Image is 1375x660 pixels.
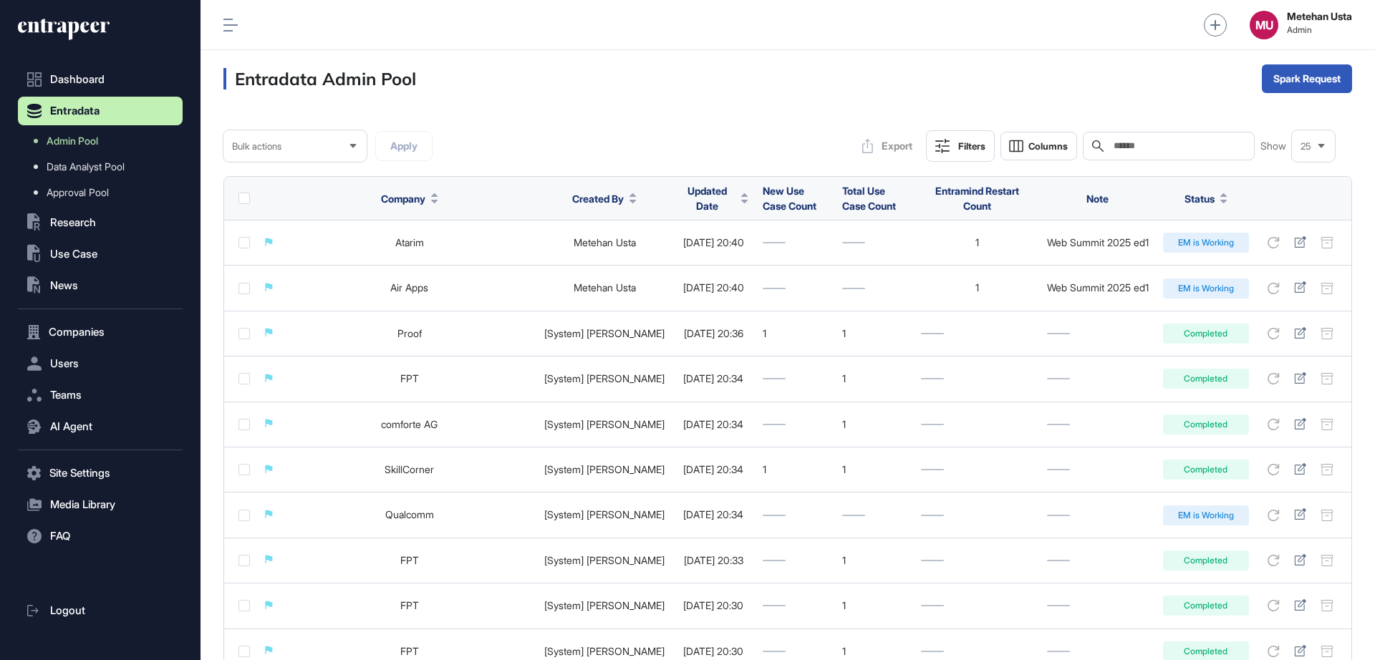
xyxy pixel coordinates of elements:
span: Bulk actions [232,141,281,152]
div: EM is Working [1163,505,1249,525]
a: [System] [PERSON_NAME] [544,599,665,611]
span: Users [50,358,79,369]
span: Data Analyst Pool [47,161,125,173]
span: Entradata [50,105,100,117]
div: 1 [842,555,907,566]
span: Use Case [50,248,97,260]
a: Dashboard [18,65,183,94]
h3: Entradata Admin Pool [223,68,416,89]
span: Teams [50,389,82,401]
span: Logout [50,605,85,616]
button: Research [18,208,183,237]
div: Completed [1163,324,1249,344]
a: Logout [18,596,183,625]
a: comforte AG [381,418,438,430]
div: EM is Working [1163,233,1249,253]
span: News [50,280,78,291]
span: Total Use Case Count [842,185,896,212]
a: [System] [PERSON_NAME] [544,508,665,520]
div: Web Summit 2025 ed1 [1047,237,1149,248]
div: Filters [958,140,985,152]
button: Columns [1000,132,1077,160]
div: [DATE] 20:36 [679,328,748,339]
div: Completed [1163,460,1249,480]
span: Status [1185,191,1215,206]
button: AI Agent [18,412,183,441]
span: AI Agent [50,421,92,432]
div: [DATE] 20:34 [679,373,748,384]
div: [DATE] 20:40 [679,282,748,293]
div: Completed [1163,596,1249,616]
a: Approval Pool [25,180,183,205]
button: Site Settings [18,459,183,487]
button: Company [381,191,438,206]
button: Use Case [18,240,183,268]
button: MU [1250,11,1278,39]
span: Site Settings [49,467,110,479]
a: Data Analyst Pool [25,154,183,180]
a: Metehan Usta [574,281,636,293]
div: 1 [921,237,1033,248]
button: Filters [926,130,995,162]
button: Spark Request [1262,64,1352,93]
div: [DATE] 20:34 [679,419,748,430]
div: [DATE] 20:30 [679,600,748,611]
button: Entradata [18,97,183,125]
span: Approval Pool [47,187,109,198]
a: FPT [400,645,419,657]
a: [System] [PERSON_NAME] [544,372,665,384]
span: Updated Date [679,183,735,213]
div: 1 [842,328,907,339]
a: Air Apps [390,281,428,293]
button: Users [18,349,183,378]
span: Research [50,217,96,228]
span: Created By [572,191,624,206]
button: Export [854,132,920,160]
a: [System] [PERSON_NAME] [544,327,665,339]
a: [System] [PERSON_NAME] [544,418,665,430]
div: Completed [1163,550,1249,571]
div: 1 [842,600,907,611]
div: EM is Working [1163,278,1249,299]
div: [DATE] 20:34 [679,464,748,475]
button: Media Library [18,490,183,519]
span: FAQ [50,530,70,542]
span: Admin Pool [47,135,98,147]
a: FPT [400,599,419,611]
div: [DATE] 20:34 [679,509,748,520]
strong: Metehan Usta [1287,11,1352,22]
a: Qualcomm [385,508,434,520]
button: Updated Date [679,183,748,213]
span: Admin [1287,25,1352,35]
button: Created By [572,191,637,206]
div: 1 [842,419,907,430]
span: New Use Case Count [763,185,816,212]
span: Note [1086,193,1109,205]
div: Completed [1163,414,1249,435]
button: Status [1185,191,1227,206]
button: News [18,271,183,300]
div: 1 [921,282,1033,293]
div: [DATE] 20:33 [679,555,748,566]
button: Companies [18,318,183,346]
button: Teams [18,381,183,409]
a: [System] [PERSON_NAME] [544,645,665,657]
span: Media Library [50,499,115,510]
a: [System] [PERSON_NAME] [544,463,665,475]
span: 25 [1301,141,1311,152]
a: Proof [397,327,422,339]
span: Company [381,191,425,206]
span: Companies [49,326,105,338]
a: FPT [400,372,419,384]
div: [DATE] 20:30 [679,646,748,657]
div: Web Summit 2025 ed1 [1047,282,1149,293]
div: 1 [842,464,907,475]
div: Completed [1163,369,1249,389]
a: [System] [PERSON_NAME] [544,554,665,566]
div: 1 [842,373,907,384]
a: Admin Pool [25,128,183,154]
span: Show [1260,140,1286,152]
div: [DATE] 20:40 [679,237,748,248]
button: FAQ [18,522,183,550]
